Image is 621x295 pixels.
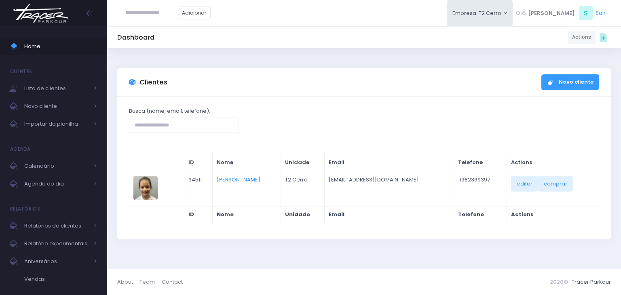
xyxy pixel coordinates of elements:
[213,206,281,223] th: Nome
[10,141,31,157] h4: Agenda
[162,274,183,290] a: Contact
[541,74,599,90] a: Novo cliente
[511,176,538,191] a: editar
[184,206,212,223] th: ID
[454,172,507,206] td: 11982369397
[184,172,212,206] td: 34511
[129,107,210,115] label: Busca (nome, email, telefone):
[596,9,606,17] a: Sair
[24,101,89,112] span: Novo cliente
[550,278,568,286] span: 2020©
[24,179,89,189] span: Agenda do dia
[24,238,89,249] span: Relatório experimentais
[454,206,507,223] th: Telefone
[513,4,611,22] div: [ ]
[528,9,575,17] span: [PERSON_NAME]
[507,206,599,223] th: Actions
[10,201,40,217] h4: Relatórios
[184,153,212,172] th: ID
[579,6,593,20] span: S
[213,153,281,172] th: Nome
[24,274,97,284] span: Vendas
[178,6,211,19] a: Adicionar
[538,176,573,191] a: comprar
[139,274,161,290] a: Team
[139,78,167,86] h3: Clientes
[24,221,89,231] span: Relatórios de clientes
[568,31,596,44] a: Actions
[325,206,454,223] th: Email
[516,9,527,17] span: Olá,
[454,153,507,172] th: Telefone
[572,278,611,286] a: Tracer Parkour
[117,274,139,290] a: About
[281,206,324,223] th: Unidade
[24,41,97,52] span: Home
[325,172,454,206] td: [EMAIL_ADDRESS][DOMAIN_NAME]
[24,83,89,94] span: Lista de clientes
[24,161,89,171] span: Calendário
[507,153,599,172] th: Actions
[24,256,89,267] span: Aniversários
[117,34,154,42] h5: Dashboard
[281,153,324,172] th: Unidade
[217,176,260,183] a: [PERSON_NAME]
[325,153,454,172] th: Email
[281,172,324,206] td: T2 Cerro
[24,119,89,129] span: Importar da planilha
[10,63,32,80] h4: Clientes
